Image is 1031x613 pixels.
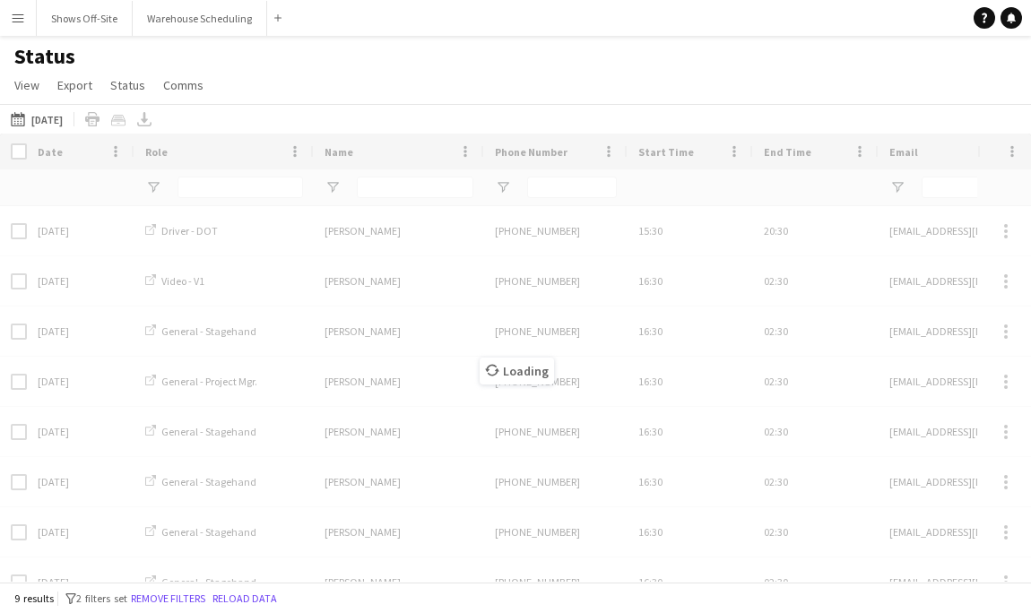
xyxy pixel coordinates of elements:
[7,108,66,130] button: [DATE]
[103,73,152,97] a: Status
[50,73,100,97] a: Export
[156,73,211,97] a: Comms
[133,1,267,36] button: Warehouse Scheduling
[57,77,92,93] span: Export
[163,77,204,93] span: Comms
[480,358,554,384] span: Loading
[209,589,281,609] button: Reload data
[37,1,133,36] button: Shows Off-Site
[14,77,39,93] span: View
[7,73,47,97] a: View
[110,77,145,93] span: Status
[127,589,209,609] button: Remove filters
[76,591,127,605] span: 2 filters set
